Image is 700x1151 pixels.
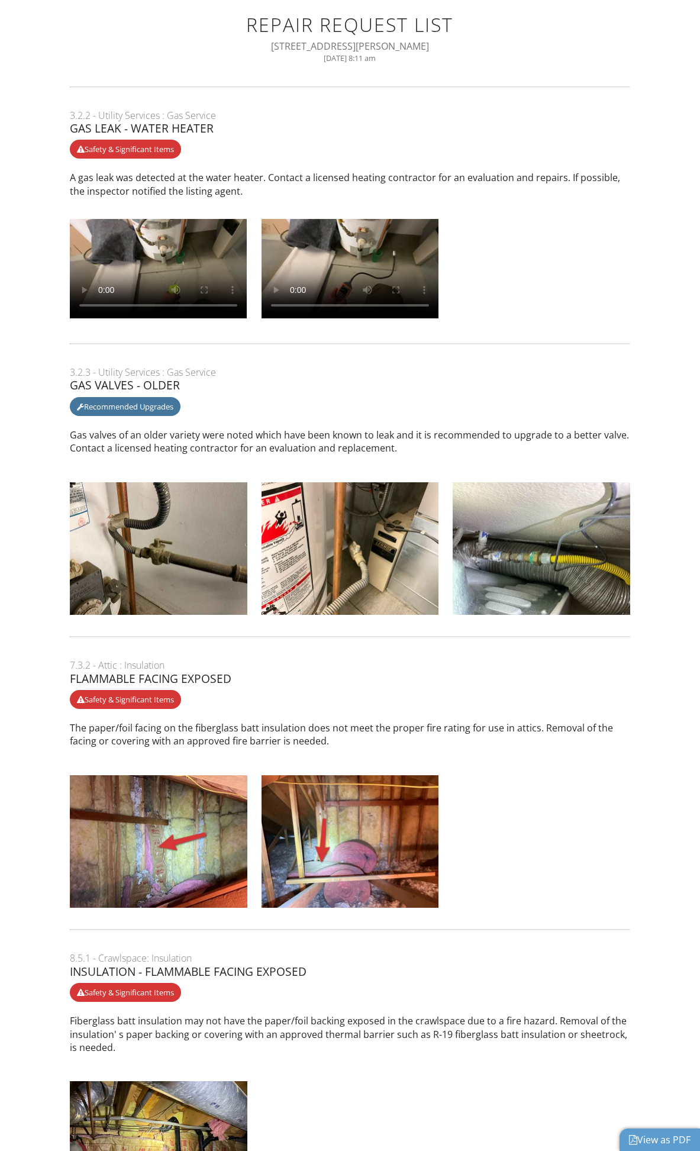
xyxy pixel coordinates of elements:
[70,482,247,615] img: 9123575%2Freports%2F235e92af-2263-4d69-896c-db5758b32f12%2Fphotos%2F3978a484-482e-5780-9eb8-4c9fd...
[84,53,615,63] div: [DATE] 8:11 am
[70,672,630,685] div: Flammable Facing Exposed
[70,366,630,379] div: 3.2.3 - Utility Services : Gas Service
[70,983,181,1002] div: Safety & Significant Items
[70,721,630,748] p: The paper/foil facing on the fiberglass batt insulation does not meet the proper fire rating for ...
[453,482,630,615] img: 9123575%2Freports%2F235e92af-2263-4d69-896c-db5758b32f12%2Fphotos%2F3978a484-482e-5780-9eb8-4c9fd...
[70,965,630,978] div: Insulation - Flammable Facing Exposed
[262,775,438,908] img: 9123575%2Freports%2F235e92af-2263-4d69-896c-db5758b32f12%2Fphotos%2F3d91cb9a-0c20-5f11-b4e1-58a6d...
[84,14,615,35] h1: Repair Request List
[70,171,630,198] p: A gas leak was detected at the water heater. Contact a licensed heating contractor for an evaluat...
[84,40,615,53] div: [STREET_ADDRESS][PERSON_NAME]
[70,397,180,416] div: Recommended Upgrades
[70,1014,630,1054] p: Fiberglass batt insulation may not have the paper/foil backing exposed in the crawlspace due to a...
[70,952,630,965] div: 8.5.1 - Crawlspace: Insulation
[70,775,247,908] img: 9123575%2Freports%2F235e92af-2263-4d69-896c-db5758b32f12%2Fphotos%2F3d91cb9a-0c20-5f11-b4e1-58a6d...
[629,1133,691,1146] a: View as PDF
[70,428,630,455] p: Gas valves of an older variety were noted which have been known to leak and it is recommended to ...
[70,690,181,709] div: Safety & Significant Items
[70,140,181,159] div: Safety & Significant Items
[70,122,630,135] div: Gas Leak - Water Heater
[70,379,630,392] div: Gas valves - Older
[70,659,630,672] div: 7.3.2 - Attic : Insulation
[262,482,438,615] img: 9123575%2Freports%2F235e92af-2263-4d69-896c-db5758b32f12%2Fphotos%2F3978a484-482e-5780-9eb8-4c9fd...
[70,109,630,122] div: 3.2.2 - Utility Services : Gas Service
